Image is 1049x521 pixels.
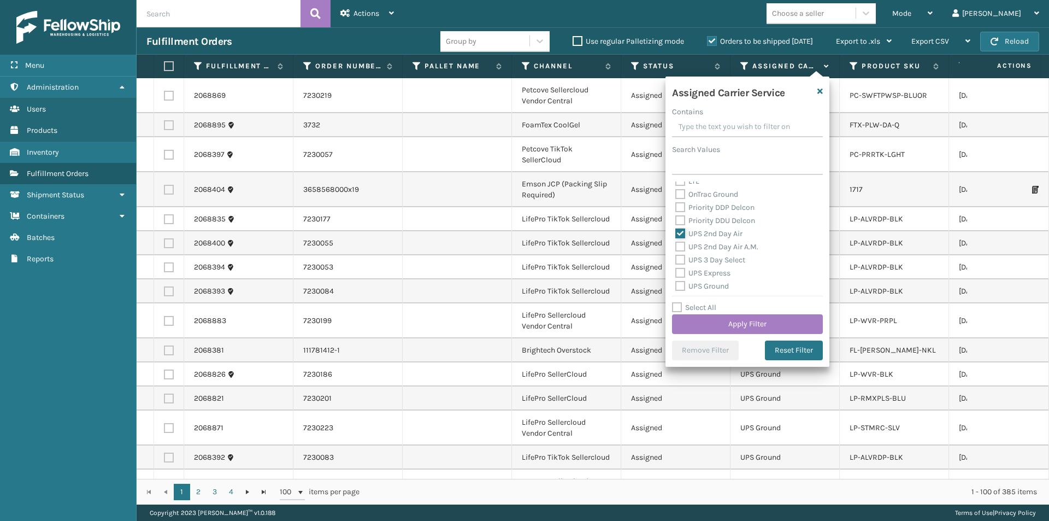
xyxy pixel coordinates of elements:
a: 2068397 [194,149,225,160]
label: Pallet Name [425,61,491,71]
td: UPS Ground [730,362,840,387]
td: Petcove TikTok SellerCloud [512,137,621,172]
td: Assigned [621,279,730,303]
td: 7230053 [293,255,403,279]
div: | [955,505,1036,521]
label: Orders to be shipped [DATE] [707,37,813,46]
a: 2068871 [194,423,223,434]
td: Assigned [621,113,730,137]
label: UPS Ground [675,282,729,291]
a: 2068821 [194,393,224,404]
td: Brightech Overstock [512,338,621,362]
a: 2068393 [194,286,225,297]
td: 3658568000x19 [293,172,403,207]
a: LP-WVR-BLK [850,370,893,379]
a: Terms of Use [955,509,993,517]
label: Contains [672,106,703,118]
td: UPS Ground [730,411,840,446]
td: Assigned [621,231,730,255]
span: Containers [27,212,64,221]
td: LifePro TikTok Sellercloud [512,255,621,279]
span: Actions [963,57,1039,75]
td: LifePro TikTok Sellercloud [512,231,621,255]
button: Remove Filter [672,341,739,360]
td: Assigned [621,78,730,113]
a: PC-PRRTK-LGHT [850,150,905,159]
a: PC-SWFTPWSP-BLUOR [850,91,927,100]
td: Assigned [621,470,730,505]
label: Order Number [315,61,381,71]
td: LifePro Sellercloud Vendor Central [512,411,621,446]
td: 111781412-1 [293,338,403,362]
td: UPS Ground [730,470,840,505]
a: LP-ALVRDP-BLK [850,262,903,272]
td: LifePro TikTok Sellercloud [512,207,621,231]
label: Search Values [672,144,720,155]
label: Priority DDP Delcon [675,203,755,212]
a: LP-ALVRDP-BLK [850,238,903,248]
label: Use regular Palletizing mode [573,37,684,46]
td: Assigned [621,207,730,231]
td: 7230201 [293,387,403,411]
td: Assigned [621,255,730,279]
td: LifePro Sellercloud Vendor Central [512,303,621,338]
span: Products [27,126,57,135]
a: 3 [207,484,223,500]
a: 2068826 [194,369,226,380]
label: LTL [675,177,699,186]
td: LifePro SellerCloud [512,387,621,411]
a: FL-[PERSON_NAME]-NKL [850,346,936,355]
a: 4 [223,484,239,500]
label: Product SKU [862,61,928,71]
button: Apply Filter [672,314,823,334]
label: Fulfillment Order Id [206,61,272,71]
p: Copyright 2023 [PERSON_NAME]™ v 1.0.188 [150,505,275,521]
span: Fulfillment Orders [27,169,89,178]
button: Reload [980,32,1039,51]
td: LifePro TikTok Sellercloud [512,279,621,303]
a: 2068883 [194,315,226,326]
td: Petcove Sellercloud Vendor Central [512,78,621,113]
td: FoamTex CoolGel [512,113,621,137]
td: LifePro SellerCloud [512,362,621,387]
button: Reset Filter [765,341,823,360]
a: 2068381 [194,345,224,356]
td: Assigned [621,362,730,387]
a: 1717 [850,185,863,194]
a: 2068404 [194,184,225,195]
td: Assigned [621,338,730,362]
span: Inventory [27,148,59,157]
span: Export CSV [911,37,949,46]
td: 7230223 [293,411,403,446]
label: UPS 2nd Day Air A.M. [675,242,758,251]
a: LP-ALVRDP-BLK [850,453,903,462]
div: Choose a seller [772,8,824,19]
td: 7230084 [293,279,403,303]
td: Emson JCP (Packing Slip Required) [512,172,621,207]
h3: Fulfillment Orders [146,35,232,48]
a: 2 [190,484,207,500]
a: FTX-PLW-DA-Q [850,120,899,130]
td: UPS Ground [730,387,840,411]
a: 2068895 [194,120,226,131]
input: Type the text you wish to filter on [672,118,823,137]
td: UPS Ground [730,446,840,470]
a: 2068835 [194,214,226,225]
a: 2068392 [194,452,225,463]
i: Print Packing Slip [1032,186,1039,194]
label: Select All [672,303,716,312]
a: 2068400 [194,238,225,249]
span: Go to the last page [260,488,268,496]
label: Channel [534,61,600,71]
span: 100 [280,487,296,497]
a: LP-RMXPLS-BLU [850,394,906,403]
a: Privacy Policy [994,509,1036,517]
span: Menu [25,61,44,70]
label: UPS Express [675,268,730,278]
td: Assigned [621,172,730,207]
h4: Assigned Carrier Service [672,83,785,99]
label: UPS 3 Day Select [675,255,745,265]
label: Status [643,61,709,71]
span: Administration [27,83,79,92]
a: 2068394 [194,262,225,273]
